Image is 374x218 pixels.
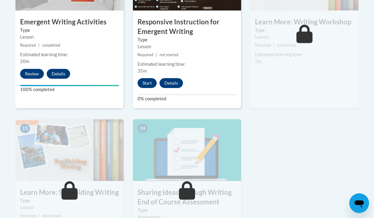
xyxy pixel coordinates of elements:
[273,43,274,48] span: |
[38,43,40,48] span: |
[20,124,30,133] span: 13
[42,213,61,218] span: not started
[138,52,153,57] span: Required
[47,69,70,79] button: Details
[20,59,29,64] span: 20m
[138,78,157,88] button: Start
[159,78,183,88] button: Details
[133,17,241,36] h3: Responsive Instruction for Emergent Writing
[138,207,236,214] label: Type
[133,188,241,207] h3: Sharing Ideas Through Writing End of Course Assessment
[255,43,271,48] span: Required
[20,85,119,86] div: Your progress
[255,34,354,40] div: Lesson
[277,43,296,48] span: not started
[138,61,236,68] div: Estimated learning time:
[156,52,157,57] span: |
[255,27,354,34] label: Type
[20,213,36,218] span: Required
[255,59,261,64] span: 5m
[138,68,147,73] span: 35m
[349,193,369,213] iframe: Button to launch messaging window
[20,51,119,58] div: Estimated learning time:
[138,43,236,50] div: Lesson
[42,43,60,48] span: completed
[159,52,178,57] span: not started
[20,69,44,79] button: Review
[20,43,36,48] span: Required
[15,188,124,197] h3: Learn More: Scaffolding Writing
[20,204,119,211] div: Lesson
[20,27,119,34] label: Type
[38,213,40,218] span: |
[15,17,124,27] h3: Emergent Writing Activities
[20,34,119,40] div: Lesson
[20,197,119,204] label: Type
[138,36,236,43] label: Type
[250,17,359,27] h3: Learn More: Writing Workshop
[138,95,236,102] label: 0% completed
[255,51,354,58] div: Estimated learning time:
[133,119,241,181] img: Course Image
[138,124,147,133] span: 14
[20,86,119,93] label: 100% completed
[15,119,124,181] img: Course Image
